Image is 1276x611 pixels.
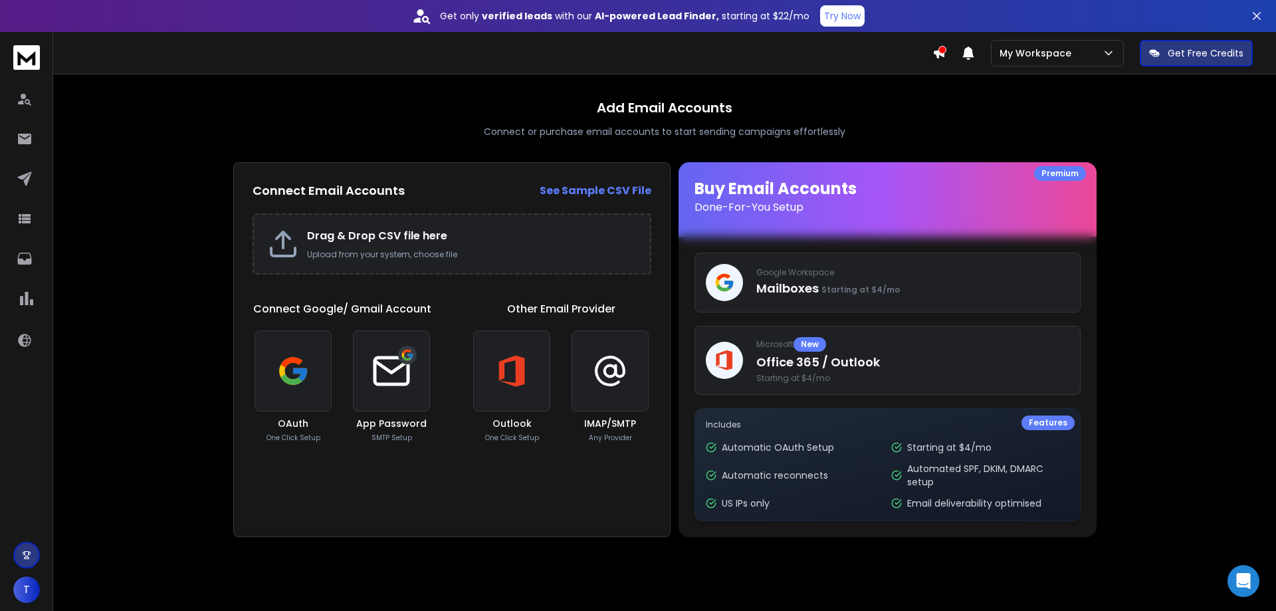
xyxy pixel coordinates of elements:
[372,433,412,443] p: SMTP Setup
[484,125,845,138] p: Connect or purchase email accounts to start sending campaigns effortlessly
[595,9,719,23] strong: AI-powered Lead Finder,
[13,576,40,603] button: T
[821,284,900,295] span: Starting at $4/mo
[584,417,636,430] h3: IMAP/SMTP
[756,373,1069,384] span: Starting at $4/mo
[794,337,826,352] div: New
[307,249,637,260] p: Upload from your system, choose file
[756,353,1069,372] p: Office 365 / Outlook
[1021,416,1075,430] div: Features
[907,497,1041,510] p: Email deliverability optimised
[907,462,1069,489] p: Automated SPF, DKIM, DMARC setup
[540,183,651,198] strong: See Sample CSV File
[356,417,427,430] h3: App Password
[1168,47,1243,60] p: Get Free Credits
[722,497,770,510] p: US IPs only
[597,98,732,117] h1: Add Email Accounts
[694,178,1081,215] h1: Buy Email Accounts
[722,469,828,482] p: Automatic reconnects
[1140,40,1253,66] button: Get Free Credits
[482,9,552,23] strong: verified leads
[706,420,1069,430] p: Includes
[485,433,539,443] p: One Click Setup
[907,441,992,454] p: Starting at $4/mo
[1227,565,1259,597] div: Open Intercom Messenger
[756,267,1069,278] p: Google Workspace
[756,279,1069,298] p: Mailboxes
[756,337,1069,352] p: Microsoft
[540,183,651,199] a: See Sample CSV File
[507,301,615,317] h1: Other Email Provider
[266,433,320,443] p: One Click Setup
[694,199,1081,215] p: Done-For-You Setup
[1000,47,1077,60] p: My Workspace
[278,417,308,430] h3: OAuth
[253,182,405,200] h2: Connect Email Accounts
[13,45,40,70] img: logo
[307,228,637,244] h2: Drag & Drop CSV file here
[253,301,431,317] h1: Connect Google/ Gmail Account
[492,417,532,430] h3: Outlook
[1034,166,1086,181] div: Premium
[820,5,865,27] button: Try Now
[824,9,861,23] p: Try Now
[589,433,632,443] p: Any Provider
[722,441,834,454] p: Automatic OAuth Setup
[440,9,809,23] p: Get only with our starting at $22/mo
